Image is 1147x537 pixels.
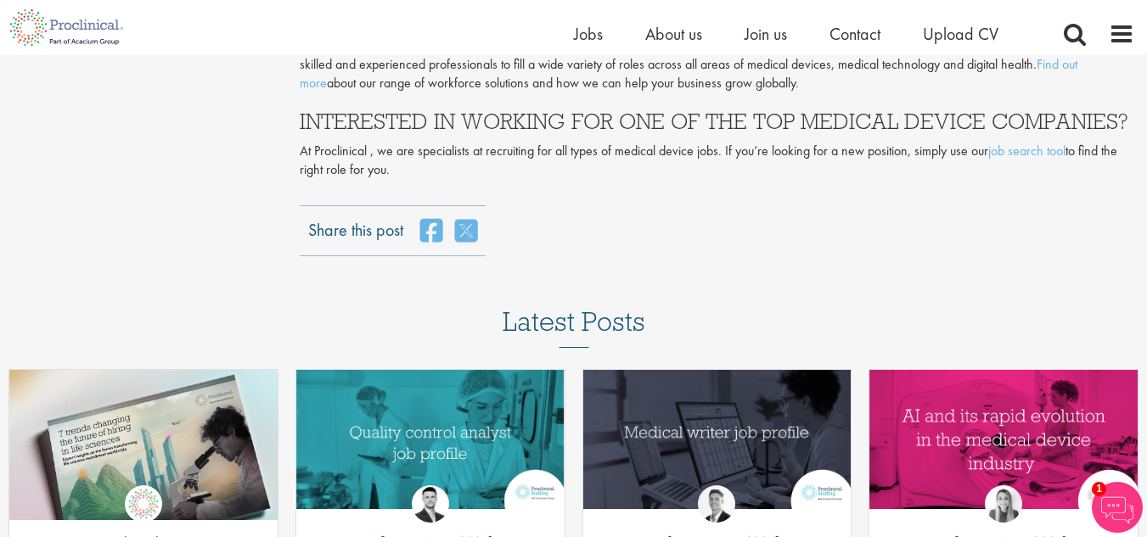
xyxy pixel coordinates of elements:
[583,370,852,509] img: Medical writer job profile
[420,218,442,243] a: share on facebook
[300,142,1134,181] p: At Proclinical , we are specialists at recruiting for all types of medical device jobs. If you’re...
[988,142,1065,159] a: job search tool
[455,218,477,243] a: share on twitter
[829,23,880,45] a: Contact
[296,370,565,520] a: Link to a post
[412,485,449,523] img: Joshua Godden
[1092,482,1106,496] span: 1
[125,485,162,523] img: Proclinical Group
[869,370,1138,509] img: AI and Its Impact on the Medical Device Industry | Proclinical
[300,110,1134,132] h3: INTERESTED IN WORKING FOR ONE OF THE TOP MEDICAL DEVICE COMPANIES?
[503,307,645,348] h3: Latest Posts
[300,36,1134,94] p: At Proclinical, we work with a number of leading global medical device companies. Our dedicated m...
[645,23,702,45] a: About us
[574,23,603,45] a: Jobs
[1092,482,1143,533] img: Chatbot
[923,23,998,45] a: Upload CV
[9,370,278,521] img: Proclinical: Life sciences hiring trends report 2025
[869,370,1138,520] a: Link to a post
[698,485,735,523] img: George Watson
[308,218,403,230] label: Share this post
[300,55,1077,92] a: Find out more
[583,370,852,520] a: Link to a post
[745,23,787,45] a: Join us
[296,370,565,509] img: quality control analyst job profile
[985,485,1022,523] img: Hannah Burke
[9,370,278,520] a: Link to a post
